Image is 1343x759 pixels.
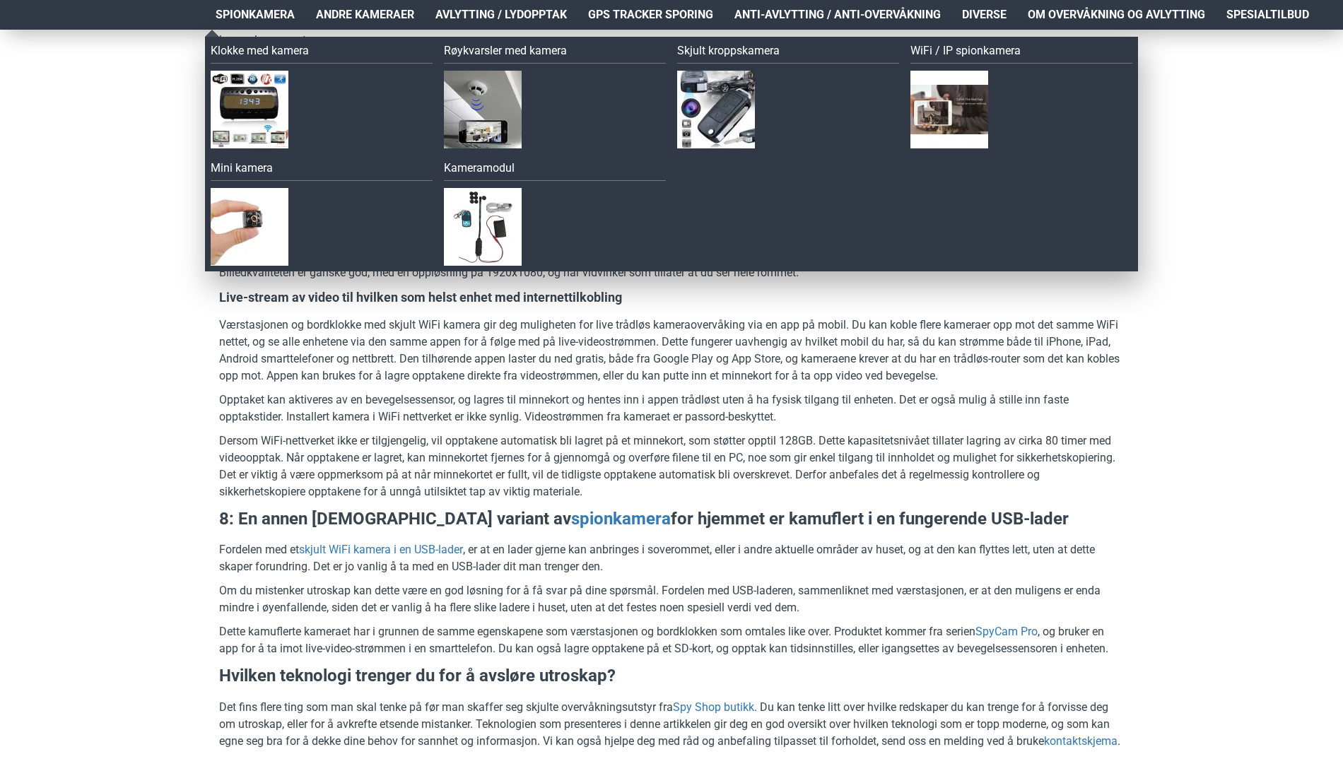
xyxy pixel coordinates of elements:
[219,317,1124,384] p: Værstasjonen og bordklokke med skjult WiFi kamera gir deg muligheten for live trådløs kameraoverv...
[962,6,1007,23] span: Diverse
[677,71,755,148] img: Skjult kroppskamera
[299,541,463,558] a: skjult WiFi kamera i en USB-lader
[219,392,1124,425] p: Opptaket kan aktiveres av en bevegelsessensor, og lagres til minnekort og hentes inn i appen tråd...
[444,42,666,64] a: Røykvarsler med kamera
[910,42,1132,64] a: WiFi / IP spionkamera
[219,699,1124,750] p: Det fins flere ting som man skal tenke på før man skaffer seg skjulte overvåkningsutstyr fra . Du...
[211,160,433,181] a: Mini kamera
[444,160,666,181] a: Kameramodul
[219,582,1124,616] p: Om du mistenker utroskap kan dette være en god løsning for å få svar på dine spørsmål. Fordelen m...
[211,188,288,266] img: Mini kamera
[219,288,1124,306] h4: Live-stream av video til hvilken som helst enhet med internettilkobling
[316,6,414,23] span: Andre kameraer
[571,507,671,531] a: spionkamera
[910,71,988,148] img: WiFi / IP spionkamera
[588,6,713,23] span: GPS Tracker Sporing
[734,6,941,23] span: Anti-avlytting / Anti-overvåkning
[219,664,1124,688] h3: Hvilken teknologi trenger du for å avsløre utroskap?
[219,541,1124,575] p: Fordelen med et , er at en lader gjerne kan anbringes i soverommet, eller i andre aktuelle område...
[216,6,295,23] span: Spionkamera
[444,71,522,148] img: Røykvarsler med kamera
[444,188,522,266] img: Kameramodul
[219,433,1124,500] p: Dersom WiFi-nettverket ikke er tilgjengelig, vil opptakene automatisk bli lagret på et minnekort,...
[211,42,433,64] a: Klokke med kamera
[673,699,754,716] a: Spy Shop butikk
[975,623,1038,640] a: SpyCam Pro
[1044,733,1118,750] a: kontaktskjema
[219,623,1124,657] p: Dette kamuflerte kameraet har i grunnen de samme egenskapene som værstasjonen og bordklokken som ...
[211,71,288,148] img: Klokke med kamera
[1028,6,1205,23] span: Om overvåkning og avlytting
[219,507,1124,531] h3: 8: En annen [DEMOGRAPHIC_DATA] variant av for hjemmet er kamuflert i en fungerende USB-lader
[435,6,567,23] span: Avlytting / Lydopptak
[1226,6,1309,23] span: Spesialtilbud
[677,42,899,64] a: Skjult kroppskamera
